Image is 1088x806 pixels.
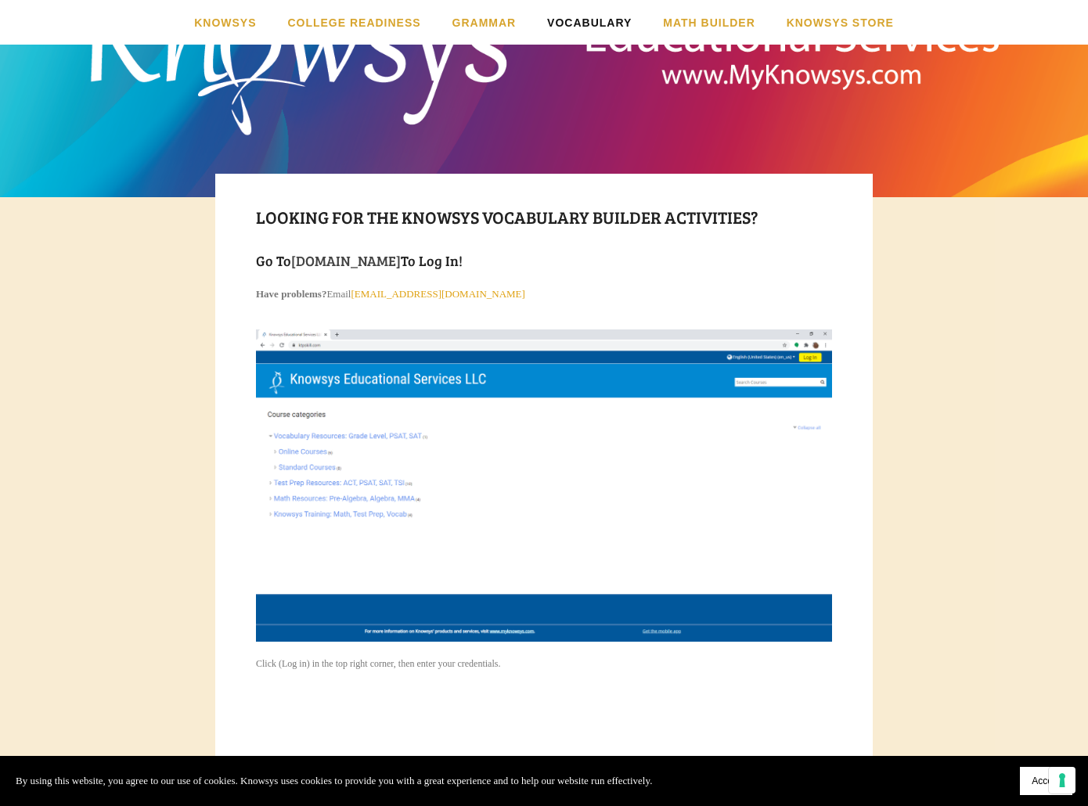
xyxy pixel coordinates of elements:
[1049,767,1075,793] button: Your consent preferences for tracking technologies
[1020,767,1072,795] button: Accept
[351,288,524,300] a: [EMAIL_ADDRESS][DOMAIN_NAME]
[256,252,832,269] h2: Go to to log in!
[256,288,326,300] strong: Have problems?
[256,286,832,303] p: Email
[291,251,401,270] a: [DOMAIN_NAME]
[1032,775,1061,786] span: Accept
[256,656,832,671] p: Click (Log in) in the top right corner, then enter your credentials.
[16,772,652,790] p: By using this website, you agree to our use of cookies. Knowsys uses cookies to provide you with ...
[256,203,832,231] h1: Looking for the Knowsys Vocabulary Builder Activities?
[256,329,832,642] img: Click (Log in) in the top right corner, then enter your credentials.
